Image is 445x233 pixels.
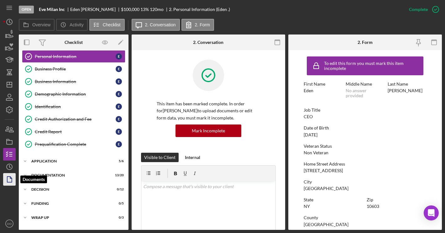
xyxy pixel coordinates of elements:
div: E [116,129,122,135]
button: Visible to Client [141,153,179,162]
b: Eve Milan Inc [39,7,65,12]
button: Internal [182,153,203,162]
div: Business Information [35,79,116,84]
div: Business Profile [35,66,116,71]
div: [DATE] [304,132,317,137]
div: NY [304,204,310,209]
div: To edit this form you must mark this item incomplete [324,61,422,71]
div: State [304,197,364,202]
div: Application [31,159,108,163]
div: Open [19,6,34,13]
div: Credit Report [35,129,116,134]
div: [GEOGRAPHIC_DATA] [304,186,348,191]
div: E [116,103,122,110]
div: Identification [35,104,116,109]
div: Checklist [65,40,83,45]
div: Eden [PERSON_NAME] [70,7,121,12]
div: Wrap up [31,216,108,220]
button: Mark Incomplete [175,124,241,137]
div: Zip [367,197,427,202]
div: [STREET_ADDRESS] [304,168,343,173]
div: 13 % [140,7,149,12]
a: Business ProfileE [22,63,125,75]
div: E [116,53,122,60]
div: E [116,116,122,122]
a: Credit ReportE [22,125,125,138]
div: Credit Authorization and Fee [35,117,116,122]
div: 0 / 12 [113,188,124,191]
div: 13 / 20 [113,173,124,177]
button: Complete [403,3,442,16]
div: CEO [304,114,313,119]
div: No answer provided [346,88,385,98]
div: Last Name [388,82,427,87]
div: 0 / 5 [113,202,124,205]
a: Business InformationE [22,75,125,88]
div: Funding [31,202,108,205]
div: Demographic Information [35,92,116,97]
div: E [116,66,122,72]
label: Checklist [103,22,121,27]
button: 2. Conversation [132,19,180,31]
div: E [116,78,122,85]
label: Activity [70,22,83,27]
div: 0 / 3 [113,216,124,220]
label: 2. Conversation [145,22,176,27]
div: Decision [31,188,108,191]
span: $100,000 [121,7,139,12]
label: 2. Form [195,22,210,27]
div: Documentation [31,173,108,177]
div: [GEOGRAPHIC_DATA] [304,222,348,227]
div: 5 / 6 [113,159,124,163]
button: Activity [56,19,87,31]
a: Credit Authorization and FeeE [22,113,125,125]
label: Overview [32,22,50,27]
div: 2. Personal Information (Eden .) [169,7,230,12]
div: Middle Name [346,82,385,87]
button: 2. Form [181,19,214,31]
a: Personal InformationE [22,50,125,63]
button: DO [3,217,16,230]
div: Veteran Status [304,144,427,149]
div: Open Intercom Messenger [424,205,439,220]
div: Prequalification Complete [35,142,116,147]
div: Job Title [304,108,427,113]
div: 120 mo [150,7,164,12]
p: This item has been marked complete. In order for [PERSON_NAME] to upload documents or edit form d... [157,100,260,121]
div: Personal Information [35,54,116,59]
div: Visible to Client [144,153,175,162]
div: Home Street Address [304,162,427,167]
div: E [116,141,122,147]
a: Demographic InformationE [22,88,125,100]
a: IdentificationE [22,100,125,113]
div: City [304,179,427,184]
button: Overview [19,19,55,31]
div: Eden [304,88,313,93]
div: [PERSON_NAME] [388,88,422,93]
div: 2. Conversation [193,40,223,45]
div: Date of Birth [304,125,427,130]
a: Prequalification CompleteE [22,138,125,151]
div: E [116,91,122,97]
button: Checklist [89,19,125,31]
div: Non Veteran [304,150,328,155]
div: 10603 [367,204,379,209]
div: 2. Form [358,40,373,45]
text: DO [7,222,12,225]
div: First Name [304,82,343,87]
div: County [304,215,427,220]
div: Mark Incomplete [192,124,225,137]
div: Complete [409,3,428,16]
div: Internal [185,153,200,162]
